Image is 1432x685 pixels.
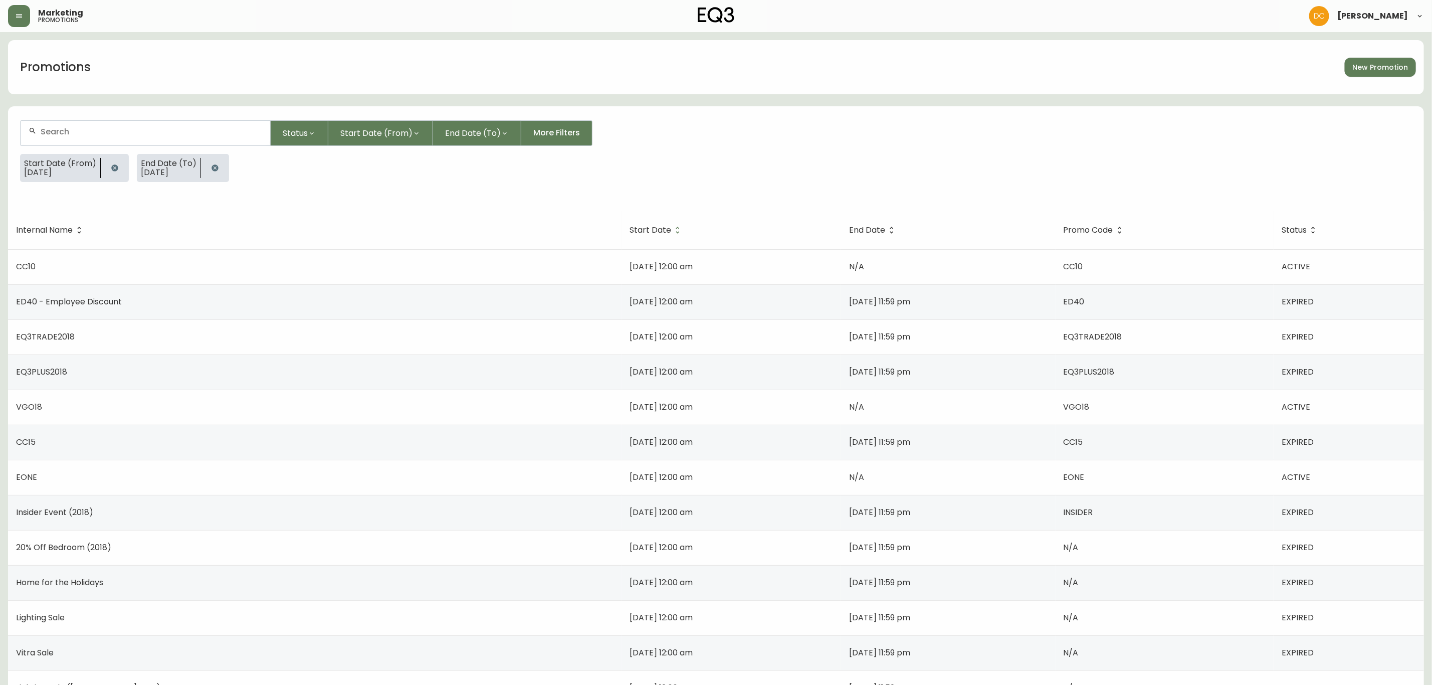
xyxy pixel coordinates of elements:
span: ACTIVE [1282,401,1310,413]
span: Vitra Sale [16,647,54,658]
span: EQ3PLUS2018 [16,366,67,378]
span: [DATE] [24,168,96,177]
span: EXPIRED [1282,577,1314,588]
span: EXPIRED [1282,542,1314,553]
span: [DATE] 12:00 am [630,331,693,342]
span: [DATE] 11:59 pm [849,577,910,588]
span: EXPIRED [1282,612,1314,623]
span: End Date [849,226,898,235]
span: Status [1282,226,1320,235]
span: [DATE] 11:59 pm [849,612,910,623]
span: EONE [1064,471,1085,483]
span: ED40 [1064,296,1085,307]
span: N/A [849,401,864,413]
a: New Promotion [1345,58,1416,77]
span: EQ3PLUS2018 [1064,366,1115,378]
span: N/A [1064,542,1079,553]
span: [DATE] 11:59 pm [849,296,910,307]
span: CC10 [1064,261,1083,272]
span: CC15 [1064,436,1083,448]
span: N/A [1064,612,1079,623]
span: [DATE] 12:00 am [630,401,693,413]
span: EONE [16,471,37,483]
span: [DATE] 11:59 pm [849,647,910,658]
span: Start Date (From) [340,127,413,139]
span: Start Date (From) [24,159,96,168]
span: [DATE] 11:59 pm [849,542,910,553]
span: [DATE] [141,168,196,177]
span: [DATE] 12:00 am [630,577,693,588]
h1: Promotions [20,59,91,76]
span: CC10 [16,261,36,272]
span: EXPIRED [1282,436,1314,448]
span: EXPIRED [1282,331,1314,342]
span: Lighting Sale [16,612,65,623]
button: Start Date (From) [328,120,433,146]
span: [DATE] 12:00 am [630,506,693,518]
span: N/A [1064,647,1079,658]
span: ACTIVE [1282,471,1310,483]
span: ED40 - Employee Discount [16,296,122,307]
button: More Filters [521,120,592,146]
span: [DATE] 11:59 pm [849,436,910,448]
span: [DATE] 12:00 am [630,436,693,448]
span: New Promotion [1353,61,1408,74]
span: [PERSON_NAME] [1337,12,1408,20]
span: Promo Code [1064,227,1113,233]
h5: promotions [38,17,78,23]
span: EQ3TRADE2018 [16,331,75,342]
span: End Date (To) [141,159,196,168]
span: EXPIRED [1282,647,1314,658]
span: [DATE] 12:00 am [630,542,693,553]
span: Internal Name [16,227,73,233]
span: VGO18 [1064,401,1090,413]
span: VGO18 [16,401,42,413]
span: Status [283,127,308,139]
input: Search [41,127,262,136]
span: N/A [849,261,864,272]
span: Status [1282,227,1307,233]
span: [DATE] 11:59 pm [849,506,910,518]
span: Marketing [38,9,83,17]
span: [DATE] 12:00 am [630,647,693,658]
span: More Filters [533,127,580,138]
span: Start Date [630,226,684,235]
span: Start Date [630,227,671,233]
span: INSIDER [1064,506,1093,518]
span: [DATE] 12:00 am [630,471,693,483]
span: N/A [849,471,864,483]
span: [DATE] 12:00 am [630,366,693,378]
span: Internal Name [16,226,86,235]
span: ACTIVE [1282,261,1310,272]
img: logo [698,7,735,23]
span: Home for the Holidays [16,577,103,588]
span: EXPIRED [1282,296,1314,307]
span: EXPIRED [1282,366,1314,378]
span: CC15 [16,436,36,448]
span: EQ3TRADE2018 [1064,331,1122,342]
button: Status [271,120,328,146]
span: End Date (To) [445,127,501,139]
span: [DATE] 12:00 am [630,261,693,272]
span: Insider Event (2018) [16,506,93,518]
img: 7eb451d6983258353faa3212700b340b [1309,6,1329,26]
button: End Date (To) [433,120,521,146]
span: EXPIRED [1282,506,1314,518]
span: [DATE] 11:59 pm [849,366,910,378]
span: 20% Off Bedroom (2018) [16,542,111,553]
span: [DATE] 11:59 pm [849,331,910,342]
span: N/A [1064,577,1079,588]
span: [DATE] 12:00 am [630,612,693,623]
span: End Date [849,227,885,233]
span: Promo Code [1064,226,1126,235]
span: [DATE] 12:00 am [630,296,693,307]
